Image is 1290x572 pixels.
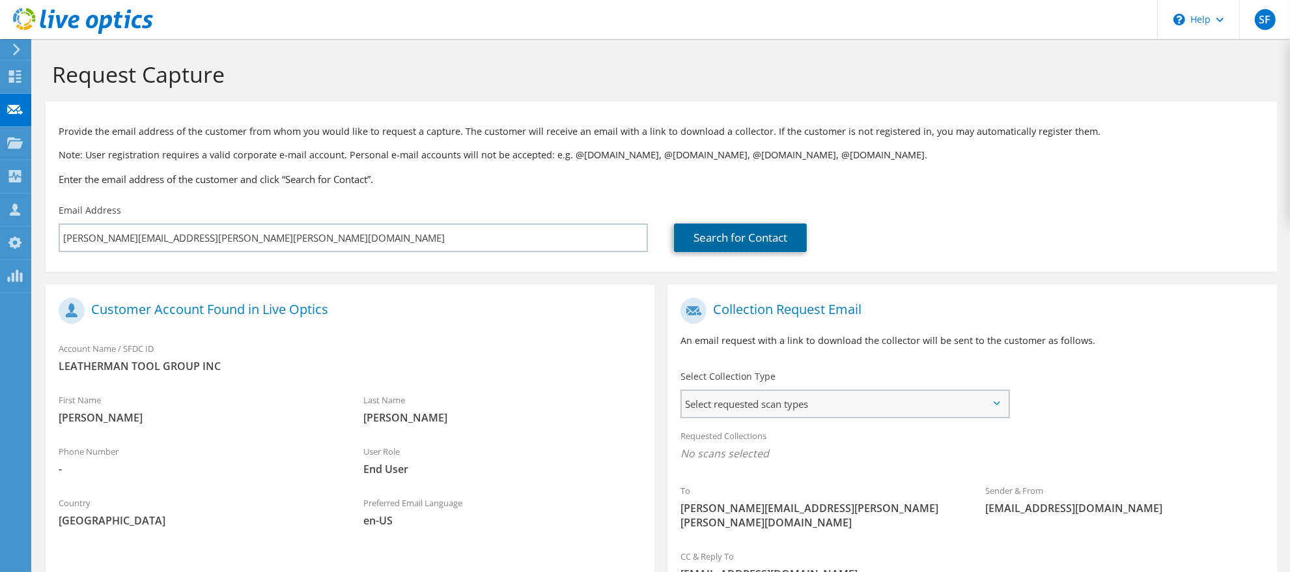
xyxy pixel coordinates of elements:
span: End User [363,462,642,476]
div: First Name [46,386,350,431]
span: Select requested scan types [682,391,1008,417]
p: Provide the email address of the customer from whom you would like to request a capture. The cust... [59,124,1264,139]
div: Sender & From [972,477,1277,522]
label: Select Collection Type [680,370,776,383]
div: Account Name / SFDC ID [46,335,654,380]
p: Note: User registration requires a valid corporate e-mail account. Personal e-mail accounts will ... [59,148,1264,162]
h1: Collection Request Email [680,298,1257,324]
span: SF [1255,9,1276,30]
span: [PERSON_NAME][EMAIL_ADDRESS][PERSON_NAME][PERSON_NAME][DOMAIN_NAME] [680,501,959,530]
h1: Customer Account Found in Live Optics [59,298,635,324]
h3: Enter the email address of the customer and click “Search for Contact”. [59,172,1264,186]
div: Preferred Email Language [350,489,655,534]
span: LEATHERMAN TOOL GROUP INC [59,359,641,373]
div: Requested Collections [667,422,1276,470]
svg: \n [1173,14,1185,25]
div: Phone Number [46,438,350,483]
span: [GEOGRAPHIC_DATA] [59,513,337,528]
div: To [667,477,972,536]
div: Country [46,489,350,534]
p: An email request with a link to download the collector will be sent to the customer as follows. [680,334,1263,348]
span: - [59,462,337,476]
div: Last Name [350,386,655,431]
a: Search for Contact [674,223,807,252]
span: en-US [363,513,642,528]
span: [EMAIL_ADDRESS][DOMAIN_NAME] [985,501,1264,515]
div: User Role [350,438,655,483]
span: No scans selected [680,446,1263,461]
label: Email Address [59,204,121,217]
span: [PERSON_NAME] [363,410,642,425]
span: [PERSON_NAME] [59,410,337,425]
h1: Request Capture [52,61,1264,88]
